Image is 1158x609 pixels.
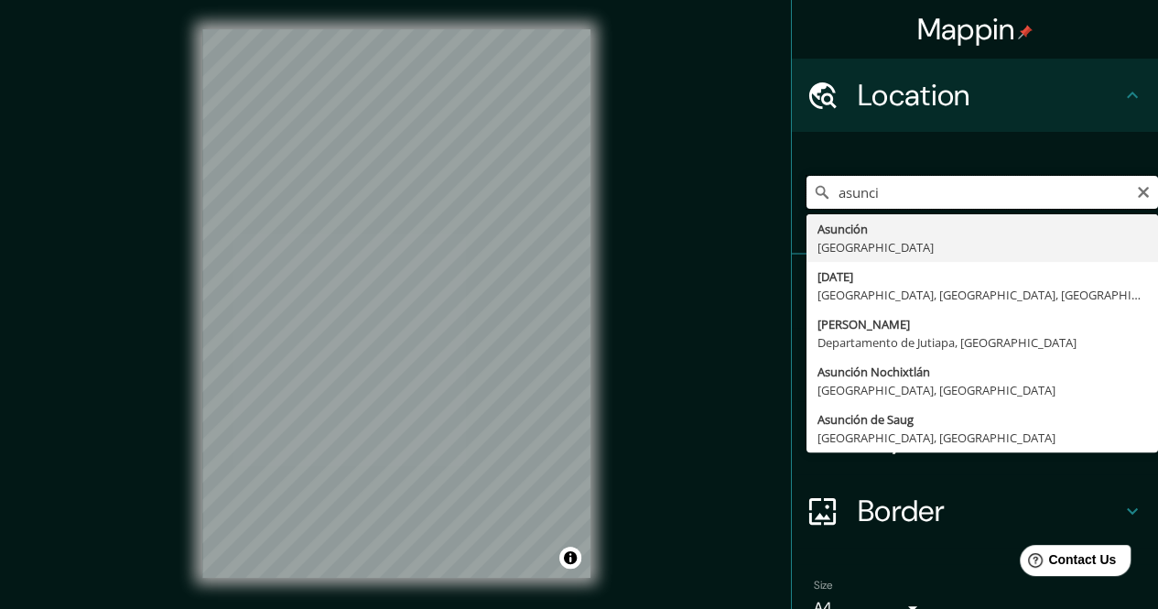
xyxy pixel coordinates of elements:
div: Asunción Nochixtlán [817,363,1147,381]
div: Style [792,328,1158,401]
button: Clear [1136,182,1151,200]
canvas: Map [202,29,590,578]
div: Layout [792,401,1158,474]
div: Asunción de Saug [817,410,1147,429]
label: Size [814,578,833,593]
img: pin-icon.png [1018,25,1033,39]
div: [DATE] [817,267,1147,286]
div: [PERSON_NAME] [817,315,1147,333]
input: Pick your city or area [806,176,1158,209]
div: Border [792,474,1158,548]
div: Departamento de Jutiapa, [GEOGRAPHIC_DATA] [817,333,1147,352]
h4: Mappin [917,11,1034,48]
div: [GEOGRAPHIC_DATA] [817,238,1147,256]
button: Toggle attribution [559,547,581,569]
iframe: Help widget launcher [995,538,1138,589]
div: [GEOGRAPHIC_DATA], [GEOGRAPHIC_DATA] [817,429,1147,447]
div: Location [792,59,1158,132]
div: Asunción [817,220,1147,238]
h4: Layout [858,419,1121,456]
h4: Location [858,77,1121,114]
div: [GEOGRAPHIC_DATA], [GEOGRAPHIC_DATA] [817,381,1147,399]
h4: Border [858,493,1121,529]
div: Pins [792,255,1158,328]
div: [GEOGRAPHIC_DATA], [GEOGRAPHIC_DATA], [GEOGRAPHIC_DATA] [817,286,1147,304]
